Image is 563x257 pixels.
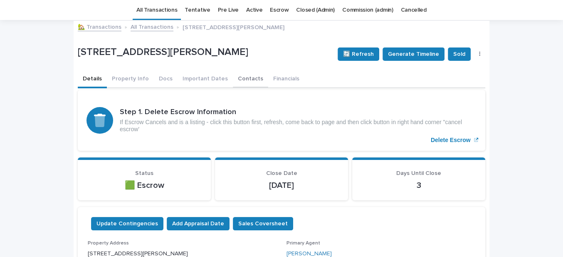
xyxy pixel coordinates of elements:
a: Active [246,0,262,20]
span: Sold [453,50,465,58]
span: Update Contingencies [96,220,158,228]
span: Sales Coversheet [238,220,288,228]
span: Status [135,170,153,176]
button: Generate Timeline [383,47,444,61]
p: [DATE] [225,180,338,190]
p: If Escrow Cancels and is a listing - click this button first, refresh, come back to page and then... [120,119,477,133]
span: 🔄 Refresh [343,50,374,58]
p: 🟩 Escrow [88,180,201,190]
a: Tentative [185,0,210,20]
a: Delete Escrow [78,90,485,151]
button: Property Info [107,71,154,88]
a: All Transactions [136,0,177,20]
p: 3 [362,180,475,190]
button: Update Contingencies [91,217,163,230]
h3: Step 1. Delete Escrow Information [120,108,477,117]
button: Financials [268,71,304,88]
button: Contacts [233,71,268,88]
span: Property Address [88,241,129,246]
p: [STREET_ADDRESS][PERSON_NAME] [78,46,331,58]
button: Important Dates [178,71,233,88]
a: Cancelled [400,0,426,20]
button: Details [78,71,107,88]
button: Add Appraisal Date [167,217,230,230]
p: [STREET_ADDRESS][PERSON_NAME] [183,22,284,31]
span: Close Date [266,170,297,176]
button: Docs [154,71,178,88]
a: Escrow [270,0,289,20]
button: Sales Coversheet [233,217,293,230]
a: Closed (Admin) [296,0,335,20]
a: 🏡 Transactions [78,22,121,31]
span: Days Until Close [396,170,441,176]
span: Generate Timeline [388,50,439,58]
span: Add Appraisal Date [172,220,224,228]
p: Delete Escrow [431,137,471,144]
a: Commission (admin) [342,0,393,20]
a: Pre Live [218,0,239,20]
a: All Transactions [131,22,173,31]
button: 🔄 Refresh [338,47,379,61]
button: Sold [448,47,471,61]
span: Primary Agent [286,241,320,246]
